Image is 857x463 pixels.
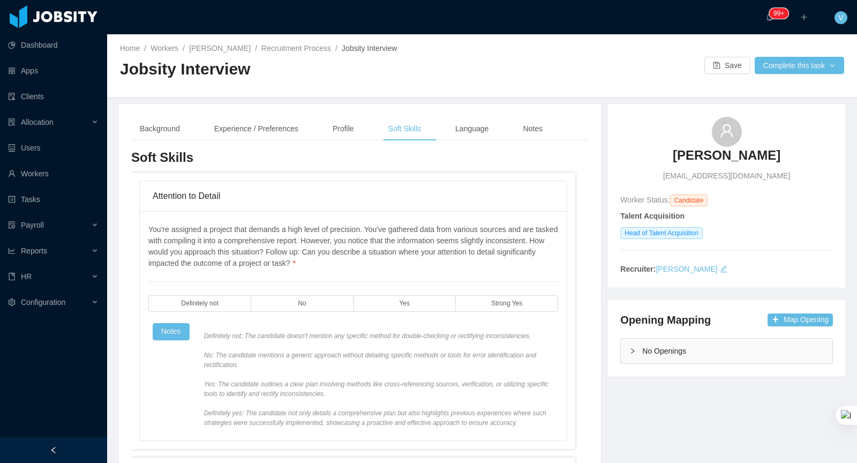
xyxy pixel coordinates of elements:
div: Attention to Detail [153,181,554,211]
span: / [144,44,146,53]
sup: 905 [769,8,788,19]
h3: [PERSON_NAME] [673,147,780,164]
span: Strong Yes [491,300,522,307]
button: icon: plusMap Opening [768,313,833,326]
strong: Recruiter: [620,265,656,273]
i: icon: bell [766,13,773,21]
i: icon: right [629,348,636,354]
span: / [335,44,337,53]
div: Profile [324,117,363,141]
span: [EMAIL_ADDRESS][DOMAIN_NAME] [663,170,790,182]
span: Configuration [21,298,65,307]
a: icon: auditClients [8,86,99,107]
i: icon: setting [8,298,16,306]
span: Candidate [670,195,708,206]
h3: Soft Skills [131,149,575,166]
h2: Jobsity Interview [120,58,482,80]
span: You're assigned a project that demands a high level of precision. You've gathered data from vario... [148,225,558,267]
a: icon: profileTasks [8,189,99,210]
a: Workers [151,44,178,53]
i: icon: user [719,123,734,138]
a: icon: appstoreApps [8,60,99,81]
h4: Opening Mapping [620,312,711,327]
button: Notes [153,323,190,340]
span: Definitely not [181,300,218,307]
span: Payroll [21,221,44,229]
a: icon: userWorkers [8,163,99,184]
i: icon: solution [8,118,16,126]
div: Language [447,117,497,141]
span: Yes [399,300,410,307]
span: Worker Status: [620,196,670,204]
span: Reports [21,247,47,255]
a: [PERSON_NAME] [189,44,251,53]
span: / [183,44,185,53]
i: icon: plus [800,13,808,21]
strong: Talent Acquisition [620,212,685,220]
i: icon: file-protect [8,221,16,229]
i: icon: edit [720,265,727,273]
a: [PERSON_NAME] [673,147,780,170]
span: Definitely not: The candidate doesn't mention any specific method for double-checking or rectifyi... [204,331,554,428]
a: Home [120,44,140,53]
span: HR [21,272,32,281]
div: Background [131,117,189,141]
button: icon: saveSave [704,57,750,74]
div: Experience / Preferences [206,117,307,141]
div: Notes [514,117,551,141]
i: icon: line-chart [8,247,16,255]
div: icon: rightNo Openings [621,339,832,363]
div: Soft Skills [380,117,430,141]
i: icon: book [8,273,16,280]
span: Jobsity Interview [342,44,397,53]
button: Complete this taskicon: down [755,57,844,74]
span: V [838,11,843,24]
a: Recruitment Process [261,44,331,53]
a: [PERSON_NAME] [656,265,717,273]
span: No [298,300,306,307]
a: icon: pie-chartDashboard [8,34,99,56]
a: icon: robotUsers [8,137,99,159]
span: / [255,44,257,53]
span: Allocation [21,118,54,126]
span: Head of Talent Acquisition [620,227,703,239]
